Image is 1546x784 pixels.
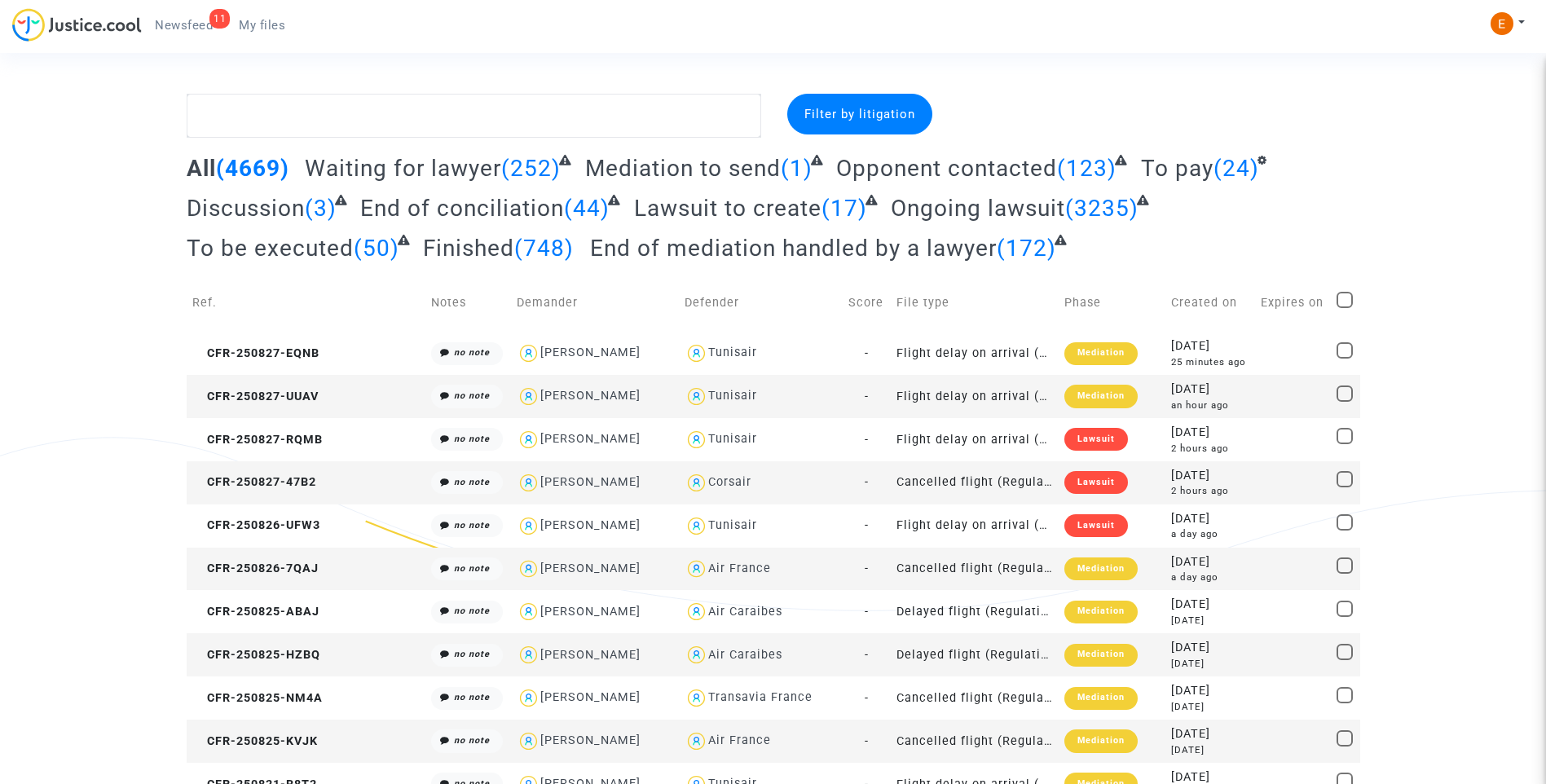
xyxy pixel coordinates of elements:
[1171,399,1249,412] div: an hour ago
[685,686,708,710] img: icon-user.svg
[142,13,226,37] a: 11Newsfeed
[454,434,490,444] i: no note
[514,235,574,262] span: (748)
[501,155,561,182] span: (252)
[1171,510,1249,528] div: [DATE]
[209,9,230,29] div: 11
[1171,639,1249,657] div: [DATE]
[685,600,708,623] img: icon-user.svg
[454,649,490,659] i: no note
[865,475,869,489] span: -
[821,195,867,222] span: (17)
[1171,355,1249,369] div: 25 minutes ago
[192,433,323,447] span: CFR-250827-RQMB
[891,195,1065,222] span: Ongoing lawsuit
[517,385,540,408] img: icon-user.svg
[891,461,1059,504] td: Cancelled flight (Regulation EC 261/2004)
[891,720,1059,763] td: Cancelled flight (Regulation EC 261/2004)
[590,235,997,262] span: End of mediation handled by a lawyer
[1171,381,1249,399] div: [DATE]
[1171,596,1249,614] div: [DATE]
[1171,700,1249,714] div: [DATE]
[517,643,540,667] img: icon-user.svg
[865,734,869,748] span: -
[708,389,757,403] div: Tunisair
[685,643,708,667] img: icon-user.svg
[155,18,213,33] span: Newsfeed
[540,346,641,359] div: [PERSON_NAME]
[1255,274,1332,332] td: Expires on
[585,155,781,182] span: Mediation to send
[891,504,1059,548] td: Flight delay on arrival (outside of EU - Montreal Convention)
[517,686,540,710] img: icon-user.svg
[1064,644,1138,667] div: Mediation
[1213,155,1259,182] span: (24)
[454,735,490,746] i: no note
[708,562,771,575] div: Air France
[1064,729,1138,752] div: Mediation
[216,155,289,182] span: (4669)
[187,274,426,332] td: Ref.
[192,691,323,705] span: CFR-250825-NM4A
[540,475,641,489] div: [PERSON_NAME]
[192,390,319,403] span: CFR-250827-UUAV
[1491,12,1513,35] img: ACg8ocIeiFvHKe4dA5oeRFd_CiCnuxWUEc1A2wYhRJE3TTWt=s96-c
[891,676,1059,720] td: Cancelled flight (Regulation EC 261/2004)
[843,274,891,332] td: Score
[708,648,782,662] div: Air Caraibes
[1171,527,1249,541] div: a day ago
[997,235,1056,262] span: (172)
[1171,743,1249,757] div: [DATE]
[540,690,641,704] div: [PERSON_NAME]
[685,428,708,451] img: icon-user.svg
[305,195,337,222] span: (3)
[454,606,490,616] i: no note
[679,274,843,332] td: Defender
[1171,570,1249,584] div: a day ago
[12,8,142,42] img: jc-logo.svg
[891,418,1059,461] td: Flight delay on arrival (outside of EU - Montreal Convention)
[708,346,757,359] div: Tunisair
[1171,424,1249,442] div: [DATE]
[708,518,757,532] div: Tunisair
[511,274,679,332] td: Demander
[685,514,708,538] img: icon-user.svg
[187,195,305,222] span: Discussion
[305,155,501,182] span: Waiting for lawyer
[1064,428,1128,451] div: Lawsuit
[192,518,320,532] span: CFR-250826-UFW3
[865,390,869,403] span: -
[540,648,641,662] div: [PERSON_NAME]
[1171,337,1249,355] div: [DATE]
[708,475,751,489] div: Corsair
[891,633,1059,676] td: Delayed flight (Regulation EC 261/2004)
[1171,553,1249,571] div: [DATE]
[454,477,490,487] i: no note
[1171,682,1249,700] div: [DATE]
[865,562,869,575] span: -
[454,692,490,703] i: no note
[226,13,298,37] a: My files
[540,562,641,575] div: [PERSON_NAME]
[1165,274,1254,332] td: Created on
[1064,557,1138,580] div: Mediation
[1171,614,1249,628] div: [DATE]
[891,274,1059,332] td: File type
[425,274,511,332] td: Notes
[865,691,869,705] span: -
[192,648,320,662] span: CFR-250825-HZBQ
[891,590,1059,633] td: Delayed flight (Regulation EC 261/2004)
[423,235,514,262] span: Finished
[708,605,782,619] div: Air Caraibes
[1171,725,1249,743] div: [DATE]
[454,347,490,358] i: no note
[1064,471,1128,494] div: Lawsuit
[517,341,540,365] img: icon-user.svg
[1171,442,1249,456] div: 2 hours ago
[891,548,1059,591] td: Cancelled flight (Regulation EC 261/2004)
[192,475,316,489] span: CFR-250827-47B2
[354,235,399,262] span: (50)
[708,690,813,704] div: Transavia France
[1064,385,1138,407] div: Mediation
[685,385,708,408] img: icon-user.svg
